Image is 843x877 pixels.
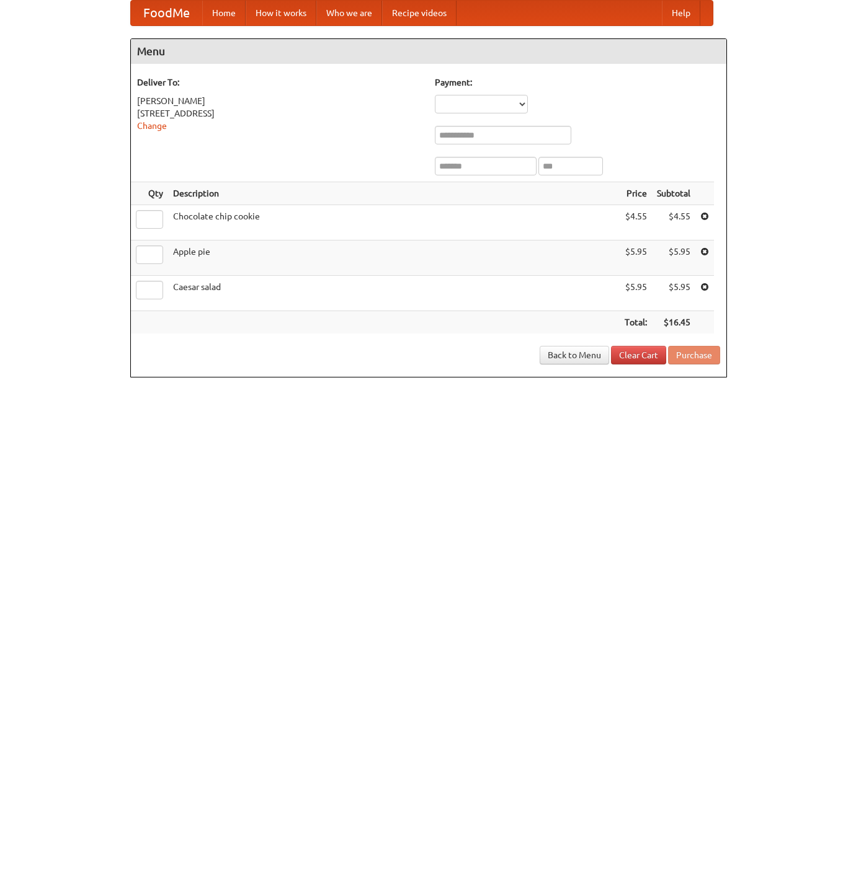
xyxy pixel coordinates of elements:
[168,205,620,240] td: Chocolate chip cookie
[652,240,695,276] td: $5.95
[202,1,246,25] a: Home
[620,205,652,240] td: $4.55
[611,346,666,364] a: Clear Cart
[137,76,422,89] h5: Deliver To:
[652,205,695,240] td: $4.55
[620,182,652,205] th: Price
[668,346,720,364] button: Purchase
[131,1,202,25] a: FoodMe
[137,121,167,131] a: Change
[131,182,168,205] th: Qty
[168,240,620,276] td: Apple pie
[620,240,652,276] td: $5.95
[652,182,695,205] th: Subtotal
[652,311,695,334] th: $16.45
[382,1,457,25] a: Recipe videos
[246,1,316,25] a: How it works
[168,276,620,311] td: Caesar salad
[620,276,652,311] td: $5.95
[316,1,382,25] a: Who we are
[540,346,609,364] a: Back to Menu
[662,1,700,25] a: Help
[435,76,720,89] h5: Payment:
[131,39,726,64] h4: Menu
[168,182,620,205] th: Description
[137,95,422,107] div: [PERSON_NAME]
[620,311,652,334] th: Total:
[652,276,695,311] td: $5.95
[137,107,422,120] div: [STREET_ADDRESS]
